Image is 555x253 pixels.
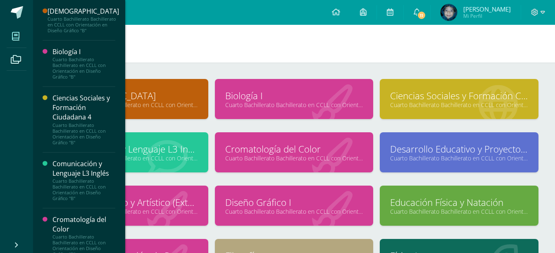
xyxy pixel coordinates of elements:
div: Cuarto Bachillerato Bachillerato en CCLL con Orientación en Diseño Gráfico "B" [48,16,119,33]
a: Cuarto Bachillerato Bachillerato en CCLL con Orientación en Diseño Gráfico "B" [225,154,363,162]
a: Cuarto Bachillerato Bachillerato en CCLL con Orientación en Diseño Gráfico "B" [60,154,198,162]
div: Biología I [52,47,115,57]
a: Ciencias Sociales y Formación Ciudadana 4 [390,89,528,102]
span: 11 [417,11,426,20]
div: Cuarto Bachillerato Bachillerato en CCLL con Orientación en Diseño Gráfico "B" [52,178,115,201]
a: Cromatología del Color [225,143,363,155]
div: Cuarto Bachillerato Bachillerato en CCLL con Orientación en Diseño Gráfico "B" [52,57,115,80]
a: Cuarto Bachillerato Bachillerato en CCLL con Orientación en Diseño Gráfico "B" [225,101,363,109]
span: Mi Perfil [463,12,511,19]
span: [PERSON_NAME] [463,5,511,13]
a: Cuarto Bachillerato Bachillerato en CCLL con Orientación en Diseño Gráfico "B" [60,101,198,109]
div: Ciencias Sociales y Formación Ciudadana 4 [52,93,115,122]
a: Cuarto Bachillerato Bachillerato en CCLL con Orientación en Diseño Gráfico "B" [390,101,528,109]
a: Educación Física y Natación [390,196,528,209]
a: Cuarto Bachillerato Bachillerato en CCLL con Orientación en Diseño Gráfico "B" [225,208,363,215]
a: Diseño Gráfico I [225,196,363,209]
a: Comunicación y Lenguaje L3 InglésCuarto Bachillerato Bachillerato en CCLL con Orientación en Dise... [52,159,115,201]
a: Desarrollo Físico y Artístico (Extracurricular) [60,196,198,209]
img: 2859e898e4675f56e49fdff0bde542a9.png [441,4,457,21]
div: Cromatología del Color [52,215,115,234]
a: [DEMOGRAPHIC_DATA] [60,89,198,102]
div: Comunicación y Lenguaje L3 Inglés [52,159,115,178]
div: Cuarto Bachillerato Bachillerato en CCLL con Orientación en Diseño Gráfico "B" [52,122,115,146]
a: Comunicación y Lenguaje L3 Inglés [60,143,198,155]
a: [DEMOGRAPHIC_DATA]Cuarto Bachillerato Bachillerato en CCLL con Orientación en Diseño Gráfico "B" [48,7,119,33]
div: [DEMOGRAPHIC_DATA] [48,7,119,16]
a: Cuarto Bachillerato Bachillerato en CCLL con Orientación en Diseño Gráfico "B" [390,154,528,162]
a: Cuarto Bachillerato Bachillerato en CCLL con Orientación en Diseño Gráfico "B" [60,208,198,215]
a: Cuarto Bachillerato Bachillerato en CCLL con Orientación en Diseño Gráfico "B" [390,208,528,215]
a: Biología ICuarto Bachillerato Bachillerato en CCLL con Orientación en Diseño Gráfico "B" [52,47,115,80]
a: Biología I [225,89,363,102]
a: Desarrollo Educativo y Proyecto de Vida [390,143,528,155]
a: Ciencias Sociales y Formación Ciudadana 4Cuarto Bachillerato Bachillerato en CCLL con Orientación... [52,93,115,145]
